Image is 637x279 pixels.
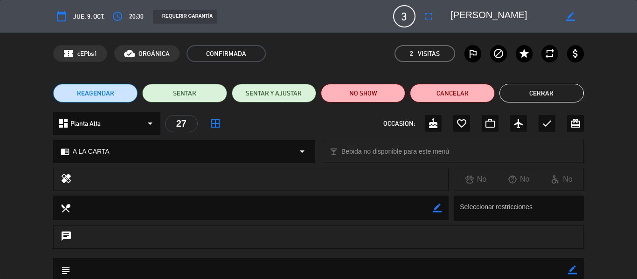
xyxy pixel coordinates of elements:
[454,173,497,185] div: No
[519,48,530,59] i: star
[541,118,553,129] i: check
[493,48,504,59] i: block
[499,84,584,102] button: Cerrar
[73,11,104,22] span: jue. 9, oct.
[393,5,415,27] span: 3
[77,88,114,98] span: REAGENDAR
[513,118,524,129] i: airplanemode_active
[60,265,70,275] i: subject
[73,146,110,157] span: A LA CARTA
[210,118,221,129] i: border_all
[467,48,478,59] i: outlined_flag
[433,204,442,212] i: border_color
[63,48,74,59] span: confirmation_number
[129,11,144,22] span: 20:30
[329,147,338,156] i: local_bar
[60,203,70,213] i: local_dining
[410,48,413,59] span: 2
[418,48,440,59] em: Visitas
[58,118,69,129] i: dashboard
[56,11,67,22] i: calendar_today
[153,10,217,24] div: REQUERIR GARANTÍA
[570,118,581,129] i: card_giftcard
[485,118,496,129] i: work_outline
[423,11,434,22] i: fullscreen
[53,8,70,25] button: calendar_today
[297,146,308,157] i: arrow_drop_down
[321,84,405,102] button: NO SHOW
[341,146,449,157] span: Bebida no disponible para este menú
[456,118,467,129] i: favorite_border
[61,173,72,186] i: healing
[428,118,439,129] i: cake
[112,11,123,22] i: access_time
[61,147,69,156] i: chrome_reader_mode
[124,48,135,59] i: cloud_done
[109,8,126,25] button: access_time
[232,84,316,102] button: SENTAR Y AJUSTAR
[165,115,198,132] div: 27
[420,8,437,25] button: fullscreen
[138,48,170,59] span: ORGÁNICA
[570,48,581,59] i: attach_money
[544,48,555,59] i: repeat
[145,118,156,129] i: arrow_drop_down
[410,84,494,102] button: Cancelar
[566,12,575,21] i: border_color
[568,265,577,274] i: border_color
[61,231,72,244] i: chat
[70,118,101,129] span: Planta Alta
[53,84,138,102] button: REAGENDAR
[383,118,415,129] span: OCCASION:
[187,45,266,62] span: CONFIRMADA
[540,173,583,185] div: No
[142,84,227,102] button: SENTAR
[77,48,97,59] span: cEPbs1
[498,173,540,185] div: No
